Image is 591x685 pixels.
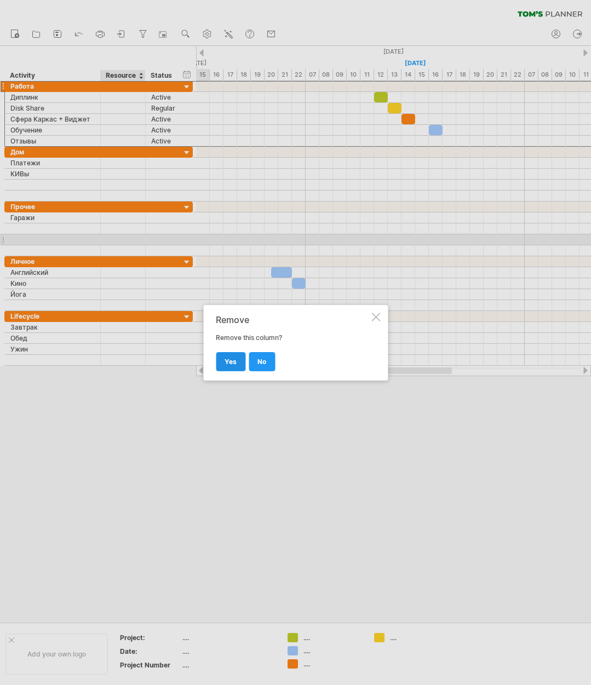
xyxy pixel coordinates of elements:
[225,358,237,366] span: yes
[257,358,266,366] span: no
[216,352,245,371] a: yes
[216,315,369,371] div: Remove this column?
[216,315,369,325] div: Remove
[249,352,275,371] a: no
